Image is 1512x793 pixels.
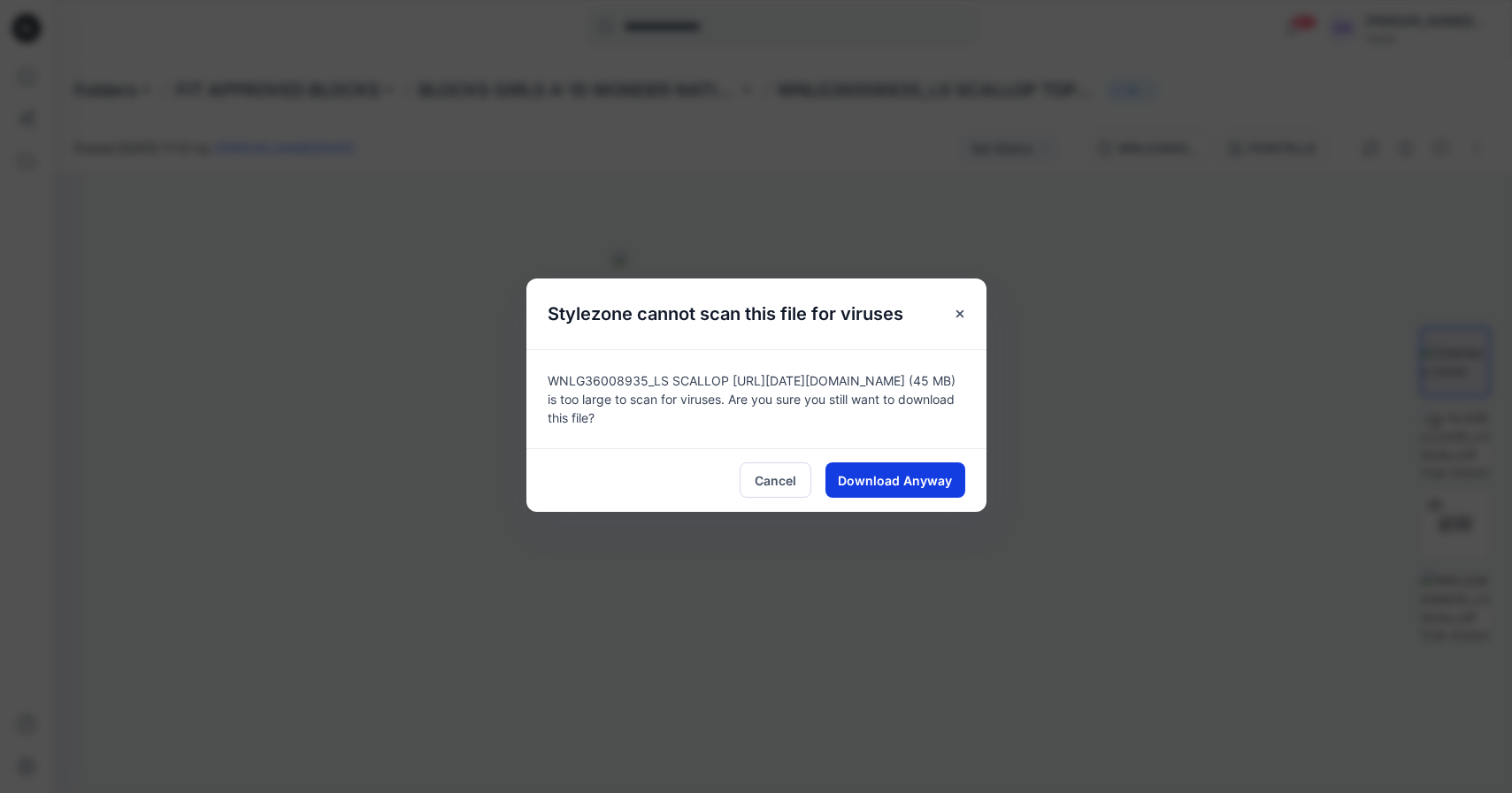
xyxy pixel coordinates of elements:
button: Cancel [740,462,811,498]
button: Download Anyway [825,462,965,498]
div: WNLG36008935_LS SCALLOP [URL][DATE][DOMAIN_NAME] (45 MB) is too large to scan for viruses. Are yo... [526,349,986,448]
button: Close [944,298,976,330]
span: Download Anyway [838,471,952,490]
span: Cancel [755,471,796,490]
h5: Stylezone cannot scan this file for viruses [526,278,925,349]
